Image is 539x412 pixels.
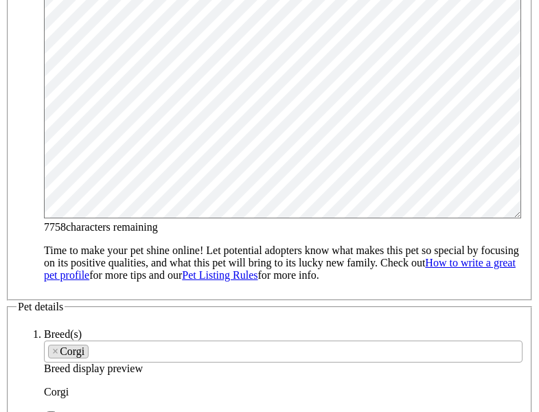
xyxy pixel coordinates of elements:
label: Breed(s) [44,328,82,340]
a: Pet Listing Rules [182,269,257,281]
span: × [52,345,58,358]
p: Time to make your pet shine online! Let potential adopters know what makes this pet so special by... [44,244,523,282]
span: 7758 [44,221,66,233]
li: Corgi [48,345,89,358]
li: Breed display preview [44,328,523,398]
p: Corgi [44,386,523,398]
a: How to write a great pet profile [44,257,516,281]
span: Pet details [18,301,63,312]
div: characters remaining [44,221,523,233]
